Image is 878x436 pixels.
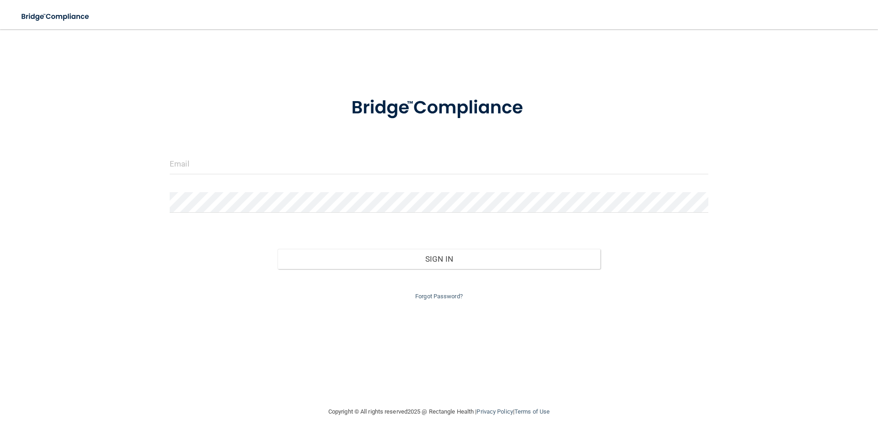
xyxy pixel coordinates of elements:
[514,408,550,415] a: Terms of Use
[14,7,98,26] img: bridge_compliance_login_screen.278c3ca4.svg
[170,154,708,174] input: Email
[415,293,463,300] a: Forgot Password?
[332,84,546,132] img: bridge_compliance_login_screen.278c3ca4.svg
[272,397,606,426] div: Copyright © All rights reserved 2025 @ Rectangle Health | |
[476,408,513,415] a: Privacy Policy
[278,249,601,269] button: Sign In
